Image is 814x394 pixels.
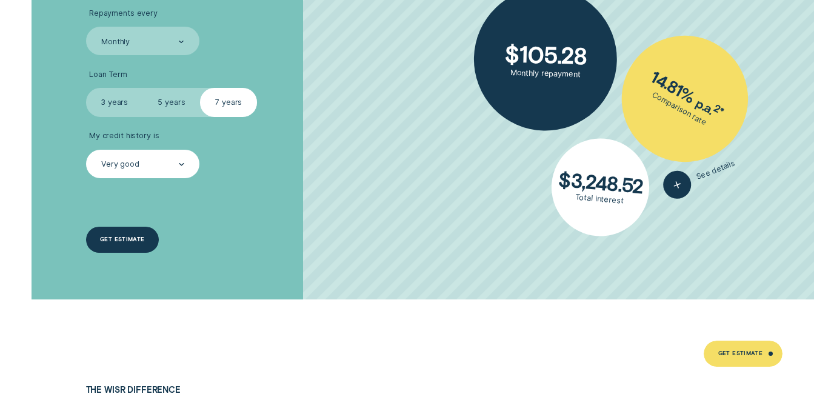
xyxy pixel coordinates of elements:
[143,88,200,116] label: 5 years
[89,8,158,18] span: Repayments every
[704,341,782,366] a: Get Estimate
[89,131,159,141] span: My credit history is
[101,37,130,47] div: Monthly
[696,158,736,181] span: See details
[86,88,143,116] label: 3 years
[200,88,257,116] label: 7 years
[101,160,139,170] div: Very good
[86,227,159,252] a: Get estimate
[100,237,145,242] div: Get estimate
[659,150,739,203] button: See details
[89,70,127,79] span: Loan Term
